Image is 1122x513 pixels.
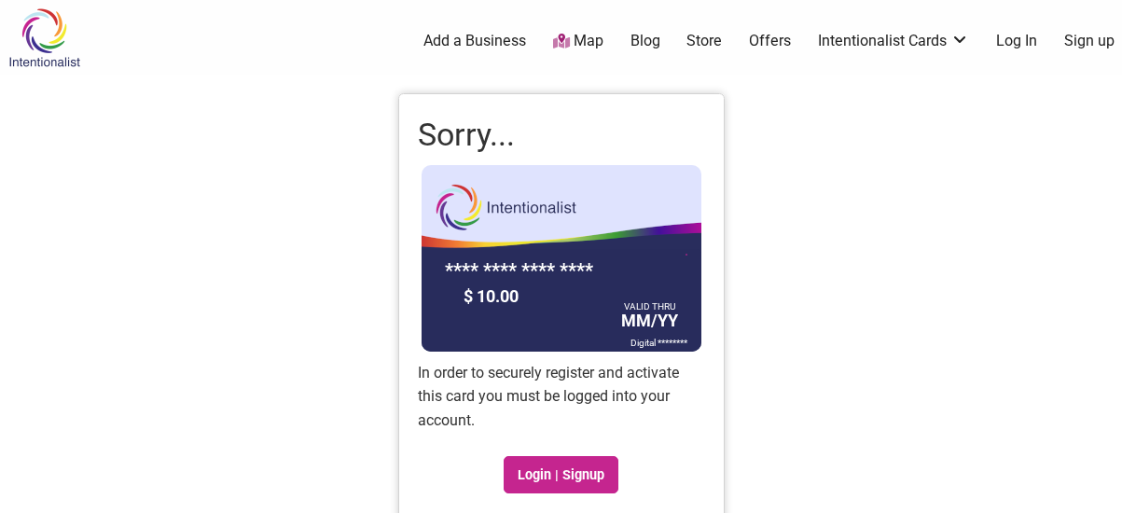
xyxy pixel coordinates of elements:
[621,305,678,308] div: VALID THRU
[423,31,526,51] a: Add a Business
[630,31,660,51] a: Blog
[418,113,705,158] h1: Sorry...
[1064,31,1115,51] a: Sign up
[418,361,705,433] p: In order to securely register and activate this card you must be logged into your account.
[553,31,603,52] a: Map
[616,303,683,335] div: MM/YY
[749,31,791,51] a: Offers
[686,31,722,51] a: Store
[818,31,969,51] a: Intentionalist Cards
[459,282,617,311] div: $ 10.00
[996,31,1037,51] a: Log In
[504,456,619,493] a: Login | Signup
